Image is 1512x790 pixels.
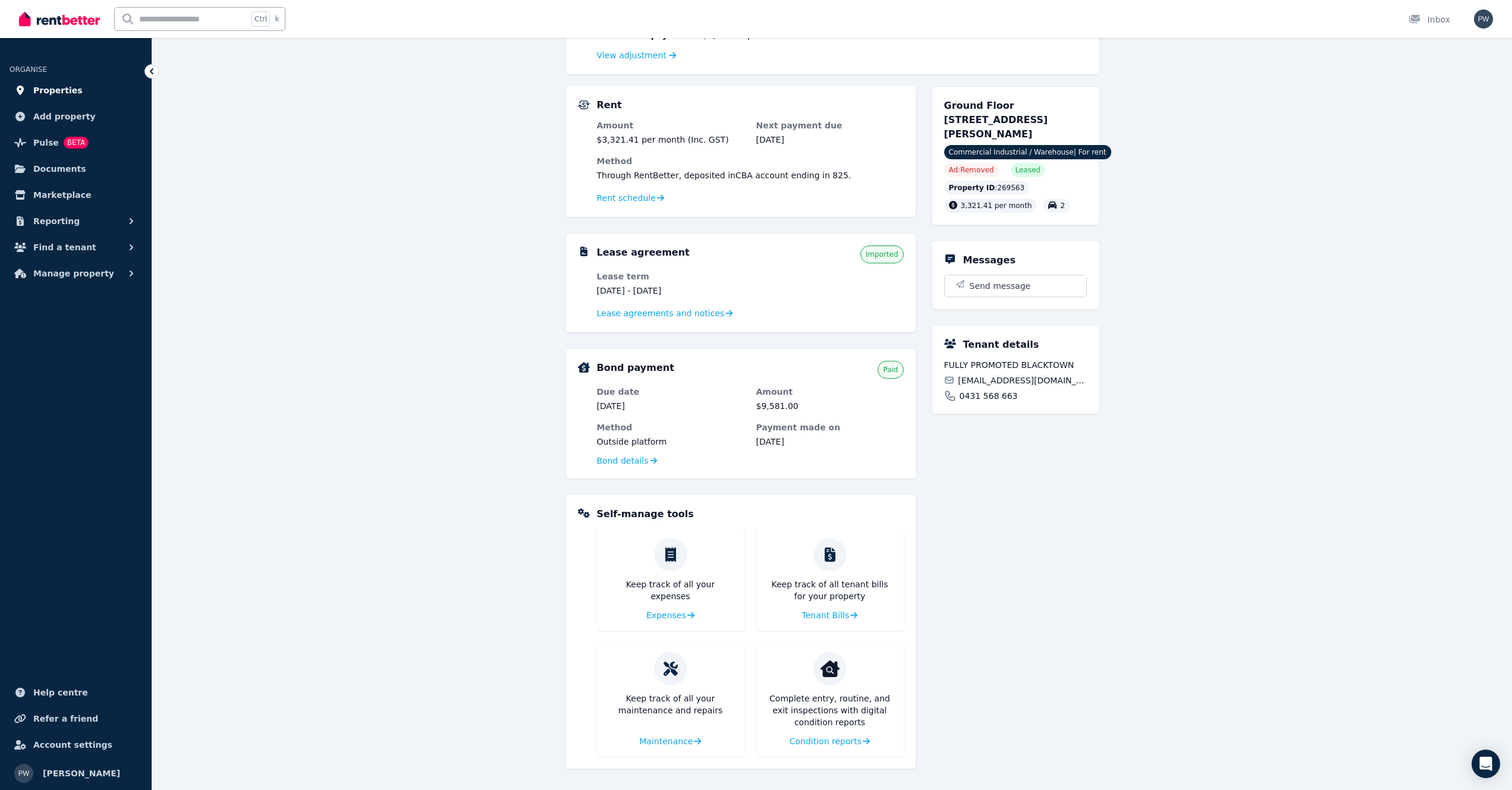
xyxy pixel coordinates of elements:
span: Marketplace [33,188,91,202]
span: [PERSON_NAME] [43,766,120,780]
span: Condition reports [790,735,862,747]
span: Send message [970,280,1031,292]
img: Bond Details [578,362,590,373]
img: PAUL WEIR [14,764,33,783]
h5: Rent [597,98,622,112]
span: 0431 568 663 [960,390,1018,402]
dd: [DATE] [756,134,904,146]
dt: Amount [756,386,904,398]
a: Expenses [646,609,694,621]
dt: Method [597,421,744,433]
a: View adjustment [597,51,677,60]
dt: Method [597,155,904,167]
button: Send message [945,275,1086,297]
img: PAUL WEIR [1474,10,1493,29]
dt: Due date [597,386,744,398]
dt: Amount [597,119,744,131]
span: Find a tenant [33,240,96,254]
img: RentBetter [19,10,100,28]
span: ORGANISE [10,65,47,74]
dd: $9,581.00 [756,400,904,412]
dd: [DATE] [756,436,904,448]
img: Condition reports [821,659,840,678]
dt: Payment made on [756,421,904,433]
span: Manage property [33,266,114,281]
div: Inbox [1409,14,1450,26]
span: Reporting [33,214,80,228]
span: Maintenance [639,735,693,747]
span: Properties [33,83,83,97]
a: Rent schedule [597,192,665,204]
span: BETA [64,137,89,149]
dt: Lease term [597,270,744,282]
h5: Lease agreement [597,246,690,260]
a: Refer a friend [10,707,142,731]
h5: Messages [963,253,1016,267]
img: Rental Payments [578,100,590,109]
p: Keep track of all your expenses [606,578,735,602]
button: Find a tenant [10,235,142,259]
dd: [DATE] - [DATE] [597,285,744,297]
a: Account settings [10,733,142,757]
span: Ad: Removed [949,165,994,175]
span: Leased [1016,165,1041,175]
span: k [275,14,279,24]
a: Help centre [10,681,142,704]
span: Imported [866,250,898,259]
p: $3,321.41 per month (Inc. GST) [597,134,744,146]
span: Paid [883,365,898,374]
a: Add property [10,105,142,128]
p: Complete entry, routine, and exit inspections with digital condition reports [766,693,894,728]
dd: [DATE] [597,400,744,412]
a: Condition reports [790,735,870,747]
div: : 269563 [944,181,1030,195]
span: Account settings [33,738,112,752]
span: Ctrl [252,11,270,27]
h5: Self-manage tools [597,507,694,521]
dd: Outside platform [597,436,744,448]
span: Through RentBetter , deposited in CBA account ending in 825 . [597,171,851,180]
span: FULLY PROMOTED BLACKTOWN [944,359,1087,371]
span: Documents [33,162,86,176]
span: Lease agreements and notices [597,307,725,319]
span: Rent schedule [597,192,656,204]
a: PulseBETA [10,131,142,155]
h5: Bond payment [597,361,674,375]
a: Marketplace [10,183,142,207]
button: Reporting [10,209,142,233]
a: Bond details [597,455,657,467]
span: Refer a friend [33,712,98,726]
span: Expenses [646,609,686,621]
span: 2 [1060,202,1065,210]
span: Commercial Industrial / Warehouse | For rent [944,145,1111,159]
a: Lease agreements and notices [597,307,733,319]
a: Maintenance [639,735,701,747]
span: Tenant Bills [802,609,850,621]
span: Add property [33,109,96,124]
span: 3,321.41 per month [961,202,1032,210]
span: Ground Floor [STREET_ADDRESS][PERSON_NAME] [944,100,1048,140]
span: [EMAIL_ADDRESS][DOMAIN_NAME] [958,374,1086,386]
a: Documents [10,157,142,181]
span: Help centre [33,685,88,700]
div: Open Intercom Messenger [1472,750,1500,778]
a: Properties [10,78,142,102]
span: Property ID [949,183,995,193]
span: Pulse [33,136,59,150]
dt: Next payment due [756,119,904,131]
h5: Tenant details [963,338,1039,352]
button: Manage property [10,262,142,285]
span: Bond details [597,455,649,467]
p: Keep track of all your maintenance and repairs [606,693,735,716]
a: Tenant Bills [802,609,858,621]
p: Keep track of all tenant bills for your property [766,578,894,602]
